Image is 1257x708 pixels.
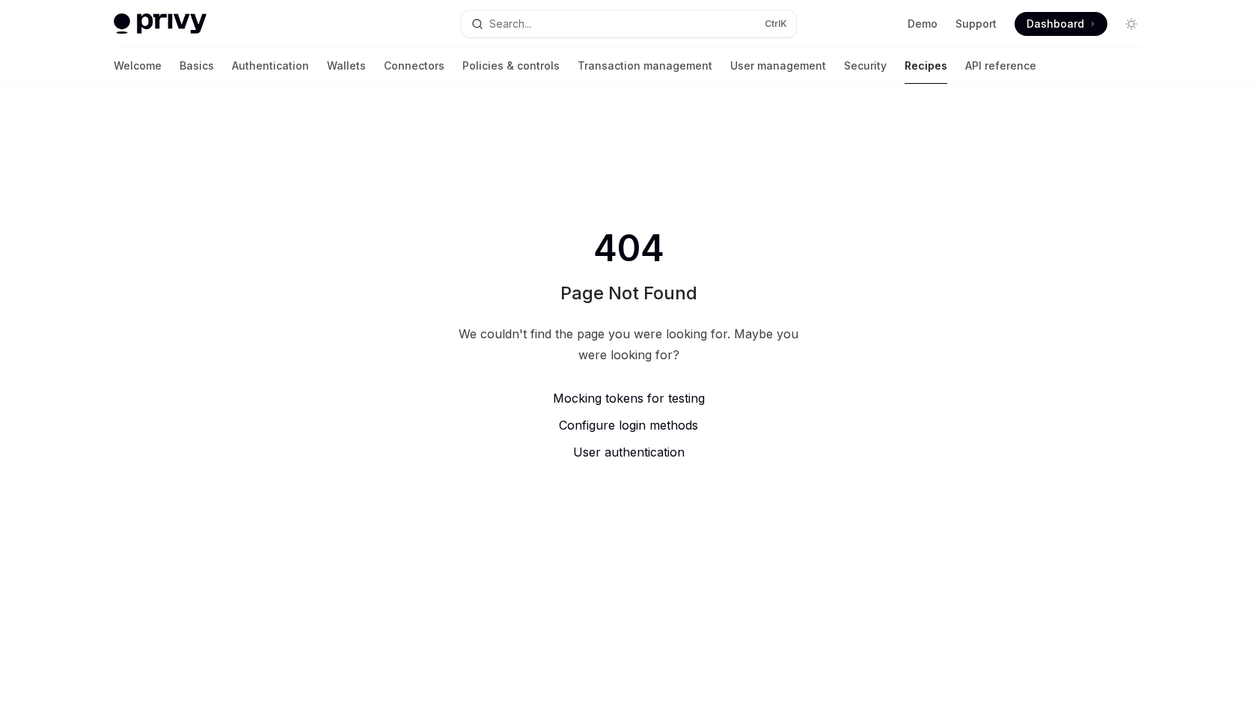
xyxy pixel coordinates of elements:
a: User management [730,48,826,84]
a: Transaction management [578,48,712,84]
button: Search...CtrlK [461,10,796,37]
a: Welcome [114,48,162,84]
a: Authentication [232,48,309,84]
a: Dashboard [1015,12,1107,36]
span: Ctrl K [765,18,787,30]
a: Support [955,16,997,31]
a: Wallets [327,48,366,84]
div: We couldn't find the page you were looking for. Maybe you were looking for? [452,323,805,365]
a: Policies & controls [462,48,560,84]
a: API reference [965,48,1036,84]
span: Dashboard [1027,16,1084,31]
a: Configure login methods [452,416,805,434]
img: light logo [114,13,207,34]
a: Basics [180,48,214,84]
a: Recipes [905,48,947,84]
span: User authentication [573,445,685,460]
span: Configure login methods [559,418,698,433]
a: Mocking tokens for testing [452,389,805,407]
button: Toggle dark mode [1119,12,1143,36]
a: Connectors [384,48,444,84]
a: User authentication [452,443,805,461]
h1: Page Not Found [560,281,697,305]
div: Search... [489,15,531,33]
a: Demo [908,16,938,31]
span: 404 [590,228,667,269]
span: Mocking tokens for testing [553,391,705,406]
a: Security [844,48,887,84]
